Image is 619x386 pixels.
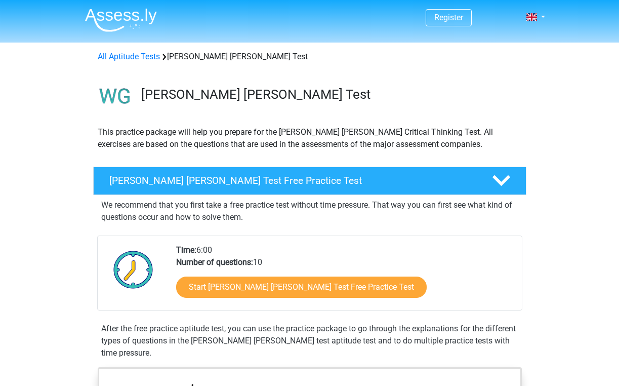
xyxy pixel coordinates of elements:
[176,245,196,255] b: Time:
[434,13,463,22] a: Register
[94,75,137,118] img: watson glaser test
[109,175,476,186] h4: [PERSON_NAME] [PERSON_NAME] Test Free Practice Test
[94,51,526,63] div: [PERSON_NAME] [PERSON_NAME] Test
[176,277,427,298] a: Start [PERSON_NAME] [PERSON_NAME] Test Free Practice Test
[141,87,518,102] h3: [PERSON_NAME] [PERSON_NAME] Test
[101,199,518,223] p: We recommend that you first take a free practice test without time pressure. That way you can fir...
[97,323,522,359] div: After the free practice aptitude test, you can use the practice package to go through the explana...
[176,257,253,267] b: Number of questions:
[89,167,530,195] a: [PERSON_NAME] [PERSON_NAME] Test Free Practice Test
[169,244,521,310] div: 6:00 10
[108,244,159,295] img: Clock
[98,52,160,61] a: All Aptitude Tests
[85,8,157,32] img: Assessly
[98,126,522,150] p: This practice package will help you prepare for the [PERSON_NAME] [PERSON_NAME] Critical Thinking...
